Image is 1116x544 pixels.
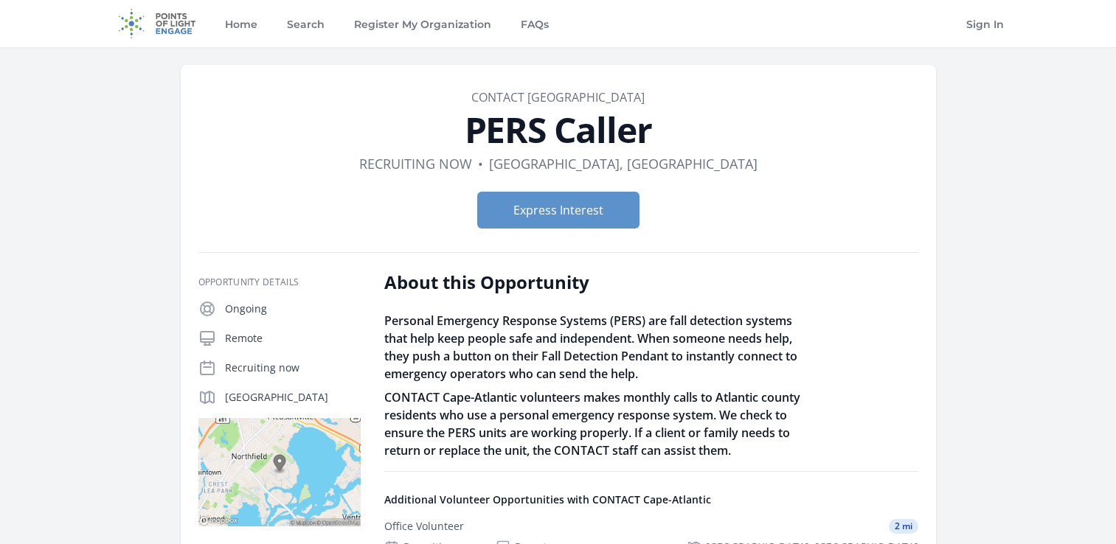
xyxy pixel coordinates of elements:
[384,313,797,382] span: Personal Emergency Response Systems (PERS) are fall detection systems that help keep people safe ...
[384,271,816,294] h2: About this Opportunity
[384,519,464,534] div: Office Volunteer
[478,153,483,174] div: •
[225,360,361,375] p: Recruiting now
[384,492,918,507] h4: Additional Volunteer Opportunities with CONTACT Cape-Atlantic
[889,519,918,534] span: 2 mi
[471,89,645,105] a: CONTACT [GEOGRAPHIC_DATA]
[489,153,758,174] dd: [GEOGRAPHIC_DATA], [GEOGRAPHIC_DATA]
[225,301,361,316] p: Ongoing
[384,389,800,458] span: CONTACT Cape-Atlantic volunteers makes monthly calls to Atlantic county residents who use a perso...
[477,192,640,229] button: Express Interest
[198,418,361,526] img: Map
[225,331,361,346] p: Remote
[359,153,472,174] dd: Recruiting now
[198,276,361,288] h3: Opportunity Details
[198,112,918,147] h1: PERS Caller
[225,390,361,405] p: [GEOGRAPHIC_DATA]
